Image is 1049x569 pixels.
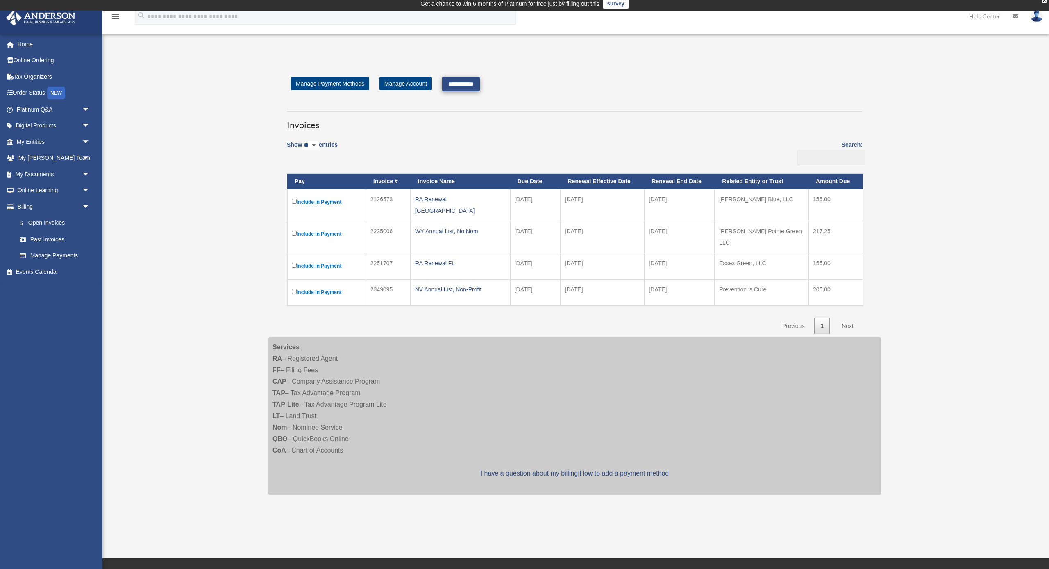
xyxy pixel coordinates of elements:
[366,253,411,279] td: 2251707
[6,182,102,199] a: Online Learningarrow_drop_down
[82,182,98,199] span: arrow_drop_down
[379,77,432,90] a: Manage Account
[272,468,877,479] p: |
[272,401,299,408] strong: TAP-Lite
[292,289,297,294] input: Include in Payment
[82,166,98,183] span: arrow_drop_down
[481,470,578,477] a: I have a question about my billing
[82,134,98,150] span: arrow_drop_down
[292,287,361,297] label: Include in Payment
[561,189,645,221] td: [DATE]
[715,221,808,253] td: [PERSON_NAME] Pointe Green LLC
[644,279,715,305] td: [DATE]
[6,198,98,215] a: Billingarrow_drop_down
[561,221,645,253] td: [DATE]
[82,118,98,134] span: arrow_drop_down
[644,189,715,221] td: [DATE]
[715,279,808,305] td: Prevention is Cure
[111,11,120,21] i: menu
[272,355,282,362] strong: RA
[411,174,510,189] th: Invoice Name: activate to sort column ascending
[272,344,300,351] strong: Services
[366,174,411,189] th: Invoice #: activate to sort column ascending
[366,279,411,305] td: 2349095
[6,150,102,166] a: My [PERSON_NAME] Teamarrow_drop_down
[814,318,830,335] a: 1
[6,52,102,69] a: Online Ordering
[644,221,715,253] td: [DATE]
[272,378,286,385] strong: CAP
[302,141,319,150] select: Showentries
[11,215,94,232] a: $Open Invoices
[82,150,98,167] span: arrow_drop_down
[1031,10,1043,22] img: User Pic
[715,253,808,279] td: Essex Green, LLC
[561,174,645,189] th: Renewal Effective Date: activate to sort column ascending
[287,111,863,132] h3: Invoices
[808,279,863,305] td: 205.00
[272,366,281,373] strong: FF
[715,174,808,189] th: Related Entity or Trust: activate to sort column ascending
[6,36,102,52] a: Home
[111,14,120,21] a: menu
[24,218,28,228] span: $
[292,263,297,268] input: Include in Payment
[415,193,506,216] div: RA Renewal [GEOGRAPHIC_DATA]
[287,174,366,189] th: Pay: activate to sort column descending
[644,174,715,189] th: Renewal End Date: activate to sort column ascending
[11,248,98,264] a: Manage Payments
[808,253,863,279] td: 155.00
[6,166,102,182] a: My Documentsarrow_drop_down
[287,140,338,159] label: Show entries
[82,198,98,215] span: arrow_drop_down
[808,221,863,253] td: 217.25
[11,231,98,248] a: Past Invoices
[510,221,561,253] td: [DATE]
[82,101,98,118] span: arrow_drop_down
[510,279,561,305] td: [DATE]
[415,257,506,269] div: RA Renewal FL
[292,199,297,204] input: Include in Payment
[836,318,860,335] a: Next
[644,253,715,279] td: [DATE]
[366,189,411,221] td: 2126573
[794,140,863,165] label: Search:
[366,221,411,253] td: 2225006
[415,284,506,295] div: NV Annual List, Non-Profit
[272,447,286,454] strong: CoA
[137,11,146,20] i: search
[6,134,102,150] a: My Entitiesarrow_drop_down
[291,77,369,90] a: Manage Payment Methods
[6,101,102,118] a: Platinum Q&Aarrow_drop_down
[579,470,669,477] a: How to add a payment method
[6,118,102,134] a: Digital Productsarrow_drop_down
[6,264,102,280] a: Events Calendar
[268,337,881,495] div: – Registered Agent – Filing Fees – Company Assistance Program – Tax Advantage Program – Tax Advan...
[510,189,561,221] td: [DATE]
[292,261,361,271] label: Include in Payment
[715,189,808,221] td: [PERSON_NAME] Blue, LLC
[415,225,506,237] div: WY Annual List, No Nom
[808,189,863,221] td: 155.00
[292,197,361,207] label: Include in Payment
[797,150,865,166] input: Search:
[47,87,65,99] div: NEW
[6,85,102,102] a: Order StatusNEW
[561,279,645,305] td: [DATE]
[808,174,863,189] th: Amount Due: activate to sort column ascending
[510,174,561,189] th: Due Date: activate to sort column ascending
[272,435,287,442] strong: QBO
[776,318,811,335] a: Previous
[292,231,297,236] input: Include in Payment
[561,253,645,279] td: [DATE]
[292,229,361,239] label: Include in Payment
[4,10,78,26] img: Anderson Advisors Platinum Portal
[272,424,287,431] strong: Nom
[510,253,561,279] td: [DATE]
[272,412,280,419] strong: LT
[6,68,102,85] a: Tax Organizers
[272,389,285,396] strong: TAP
